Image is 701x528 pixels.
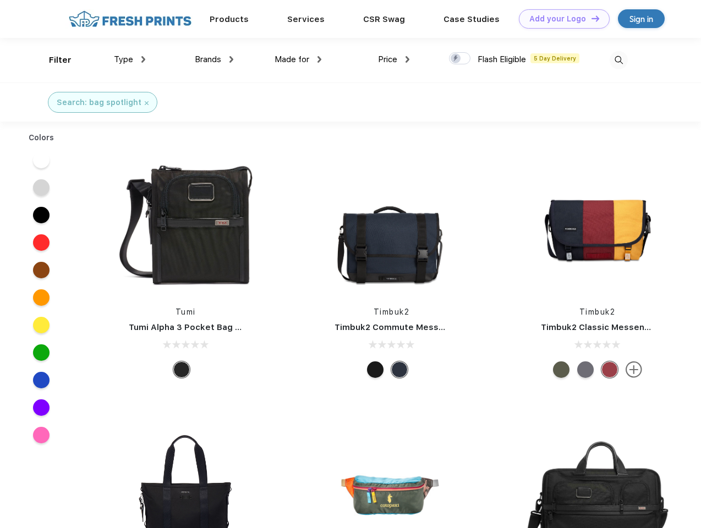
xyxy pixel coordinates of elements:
img: dropdown.png [406,56,409,63]
div: Sign in [629,13,653,25]
a: Timbuk2 Commute Messenger Bag [335,322,482,332]
div: Black [173,361,190,378]
img: more.svg [626,361,642,378]
span: Flash Eligible [478,54,526,64]
img: filter_cancel.svg [145,101,149,105]
img: dropdown.png [141,56,145,63]
a: Timbuk2 [579,307,616,316]
img: fo%20logo%202.webp [65,9,195,29]
span: Type [114,54,133,64]
span: 5 Day Delivery [530,53,579,63]
div: Search: bag spotlight [57,97,141,108]
a: Products [210,14,249,24]
img: dropdown.png [229,56,233,63]
div: Eco Black [367,361,384,378]
div: Colors [20,132,63,144]
a: Timbuk2 [374,307,410,316]
div: Add your Logo [529,14,586,24]
span: Price [378,54,397,64]
img: func=resize&h=266 [318,149,464,295]
img: DT [592,15,599,21]
a: Tumi Alpha 3 Pocket Bag Small [129,322,258,332]
a: Sign in [618,9,665,28]
img: func=resize&h=266 [524,149,671,295]
span: Made for [275,54,309,64]
div: Filter [49,54,72,67]
div: Eco Bookish [601,361,618,378]
img: func=resize&h=266 [112,149,259,295]
div: Eco Army [553,361,569,378]
div: Eco Nautical [391,361,408,378]
span: Brands [195,54,221,64]
img: desktop_search.svg [610,51,628,69]
div: Eco Army Pop [577,361,594,378]
a: Tumi [176,307,196,316]
img: dropdown.png [317,56,321,63]
a: Timbuk2 Classic Messenger Bag [541,322,677,332]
